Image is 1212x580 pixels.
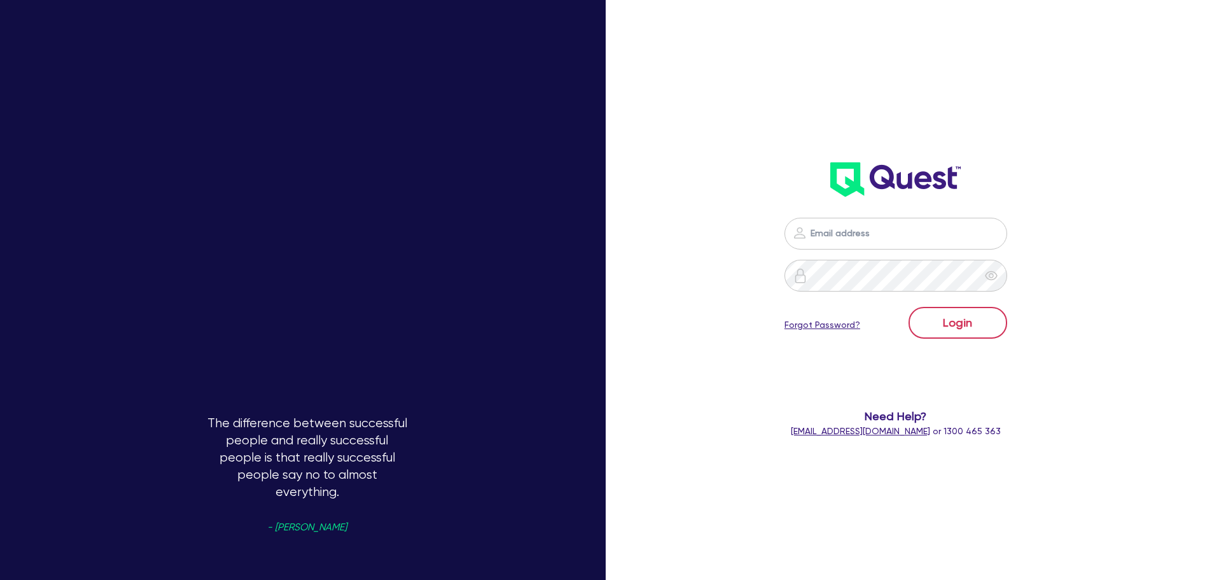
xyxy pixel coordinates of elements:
[791,426,1001,436] span: or 1300 465 363
[734,407,1059,425] span: Need Help?
[784,318,860,332] a: Forgot Password?
[267,523,347,532] span: - [PERSON_NAME]
[784,218,1007,250] input: Email address
[985,269,998,282] span: eye
[791,426,930,436] a: [EMAIL_ADDRESS][DOMAIN_NAME]
[793,268,808,283] img: icon-password
[909,307,1007,339] button: Login
[792,225,807,241] img: icon-password
[830,162,961,197] img: wH2k97JdezQIQAAAABJRU5ErkJggg==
